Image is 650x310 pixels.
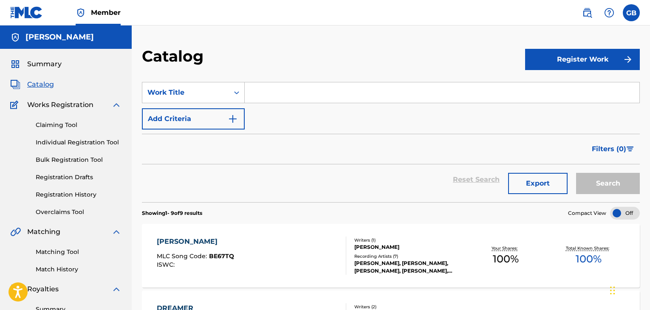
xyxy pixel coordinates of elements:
[36,155,122,164] a: Bulk Registration Tool
[10,32,20,42] img: Accounts
[354,253,464,259] div: Recording Artists ( 7 )
[142,224,640,287] a: [PERSON_NAME]MLC Song Code:BE67TQISWC:Writers (1)[PERSON_NAME]Recording Artists (7)[PERSON_NAME],...
[579,4,596,21] a: Public Search
[604,8,614,18] img: help
[209,252,234,260] span: BE67TQ
[568,209,606,217] span: Compact View
[354,237,464,243] div: Writers ( 1 )
[354,259,464,275] div: [PERSON_NAME], [PERSON_NAME], [PERSON_NAME], [PERSON_NAME], [PERSON_NAME]
[27,100,93,110] span: Works Registration
[228,114,238,124] img: 9d2ae6d4665cec9f34b9.svg
[10,79,20,90] img: Catalog
[493,251,519,267] span: 100 %
[36,173,122,182] a: Registration Drafts
[10,59,20,69] img: Summary
[10,79,54,90] a: CatalogCatalog
[27,79,54,90] span: Catalog
[10,100,21,110] img: Works Registration
[142,82,640,202] form: Search Form
[27,59,62,69] span: Summary
[27,284,59,294] span: Royalties
[142,209,202,217] p: Showing 1 - 9 of 9 results
[592,144,626,154] span: Filters ( 0 )
[25,32,94,42] h5: George Barrett
[608,269,650,310] iframe: Chat Widget
[157,252,209,260] span: MLC Song Code :
[626,193,650,262] iframe: Resource Center
[157,261,177,268] span: ISWC :
[610,278,615,303] div: Drag
[111,100,122,110] img: expand
[111,227,122,237] img: expand
[36,248,122,256] a: Matching Tool
[76,8,86,18] img: Top Rightsholder
[36,190,122,199] a: Registration History
[142,108,245,130] button: Add Criteria
[354,304,464,310] div: Writers ( 2 )
[627,147,634,152] img: filter
[91,8,121,17] span: Member
[582,8,592,18] img: search
[566,245,611,251] p: Total Known Shares:
[492,245,520,251] p: Your Shares:
[10,6,43,19] img: MLC Logo
[10,284,20,294] img: Royalties
[147,87,224,98] div: Work Title
[623,54,633,65] img: f7272a7cc735f4ea7f67.svg
[111,284,122,294] img: expand
[508,173,568,194] button: Export
[10,59,62,69] a: SummarySummary
[354,243,464,251] div: [PERSON_NAME]
[36,265,122,274] a: Match History
[157,237,234,247] div: [PERSON_NAME]
[576,251,602,267] span: 100 %
[36,121,122,130] a: Claiming Tool
[525,49,640,70] button: Register Work
[587,138,640,160] button: Filters (0)
[142,47,208,66] h2: Catalog
[36,138,122,147] a: Individual Registration Tool
[10,227,21,237] img: Matching
[623,4,640,21] div: User Menu
[36,208,122,217] a: Overclaims Tool
[601,4,618,21] div: Help
[27,227,60,237] span: Matching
